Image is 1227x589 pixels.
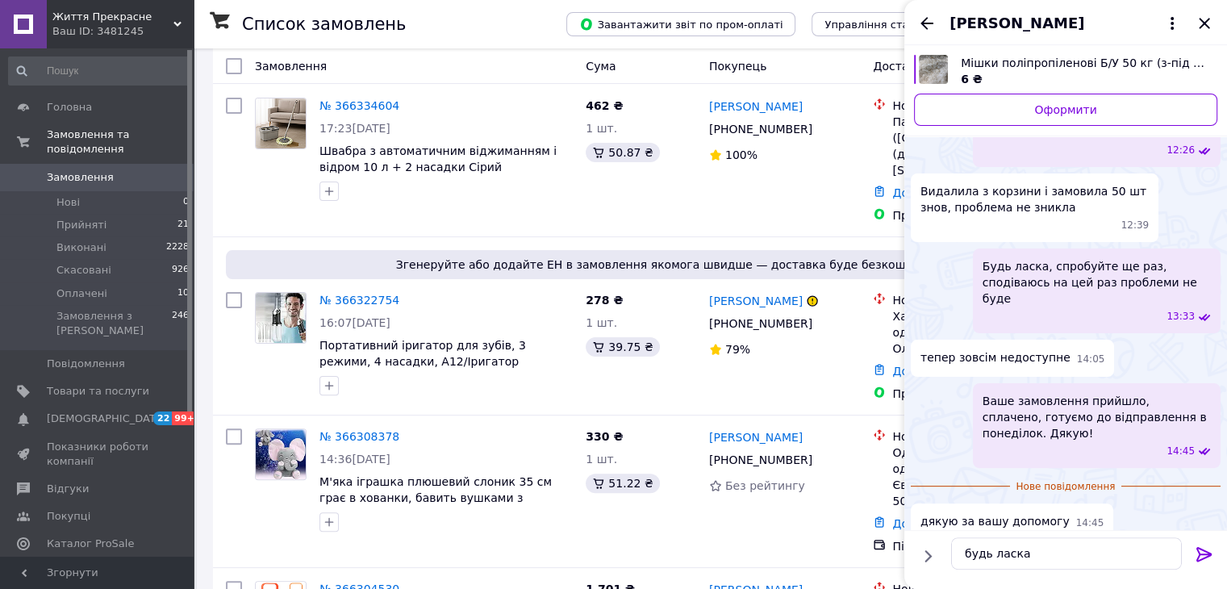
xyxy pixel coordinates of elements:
a: № 366308378 [319,430,399,443]
span: 1 шт. [586,316,617,329]
img: Фото товару [256,98,306,148]
div: Нова Пошта [892,428,1057,445]
a: № 366334604 [319,99,399,112]
span: 14:36[DATE] [319,453,390,466]
span: 100% [725,148,757,161]
span: Замовлення [47,170,114,185]
img: 6870336620_w640_h640_meshki-polipropilenovye-bu.jpg [919,55,948,84]
span: 79% [725,343,750,356]
a: Додати ЕН [892,365,956,378]
a: Швабра з автоматичним віджиманням і відром 10 л + 2 насадки Сірий [319,144,557,173]
button: Закрити [1195,14,1214,33]
span: 12:39 11.10.2025 [1121,219,1150,232]
span: Каталог ProSale [47,537,134,551]
span: 330 ₴ [586,430,623,443]
span: дякую за вашу допомогу [920,513,1070,530]
span: Замовлення [255,60,327,73]
span: Покупець [709,60,766,73]
span: 1 шт. [586,453,617,466]
span: 14:45 11.10.2025 [1166,445,1195,458]
span: 10 [177,286,189,301]
span: Завантажити звіт по пром-оплаті [579,17,783,31]
a: Додати ЕН [892,186,956,199]
img: Фото товару [256,429,306,479]
span: Ваше замовлення прийшло, сплачено, готуємо до відправлення в понеділок. Дякую! [983,393,1211,441]
span: 0 [183,195,189,210]
span: Згенеруйте або додайте ЕН в замовлення якомога швидше — доставка буде безкоштовною для покупця [232,257,1192,273]
span: Відгуки [47,482,89,496]
span: Повідомлення [47,357,125,371]
span: 16:07[DATE] [319,316,390,329]
div: Пром-оплата [892,386,1057,402]
div: [PHONE_NUMBER] [706,449,816,471]
span: Життя Прекрасне [52,10,173,24]
a: [PERSON_NAME] [709,293,803,309]
span: Управління статусами [824,19,948,31]
div: Харьков, №100 (до 30 кг на одне місце): просп. Олександрівський, 73 [892,308,1057,357]
span: Нове повідомлення [1010,480,1122,494]
a: Фото товару [255,98,307,149]
span: 6 ₴ [961,73,983,86]
span: 278 ₴ [586,294,623,307]
div: Пром-оплата [892,207,1057,223]
span: Прийняті [56,218,106,232]
div: [PHONE_NUMBER] [706,312,816,335]
a: М'яка іграшка плюшевий слоник 35 см грає в хованки, бавить вушками з музикою Сірий HA-161 [319,475,552,520]
div: Нова Пошта [892,292,1057,308]
img: Фото товару [256,293,306,343]
span: 17:23[DATE] [319,122,390,135]
span: 22 [153,411,172,425]
span: Без рейтингу [725,479,805,492]
span: 462 ₴ [586,99,623,112]
span: Виконані [56,240,106,255]
button: Управління статусами [812,12,961,36]
span: 12:26 11.10.2025 [1166,144,1195,157]
input: Пошук [8,56,190,86]
a: Оформити [914,94,1217,126]
a: Портативний іригатор для зубів, 3 режими, 4 насадки, A12/Іригатор порожнини рота/Іригатор для бре... [319,339,554,384]
span: Замовлення з [PERSON_NAME] [56,309,172,338]
span: 99+ [172,411,198,425]
span: Будь ласка, спробуйте ще раз, сподіваюсь на цей раз проблеми не буде [983,258,1211,307]
span: 926 [172,263,189,278]
a: Фото товару [255,428,307,480]
span: Замовлення та повідомлення [47,127,194,157]
div: Павлоград ([GEOGRAPHIC_DATA].), №13 (до 200 кг): вул. [STREET_ADDRESS] [892,114,1057,178]
span: [DEMOGRAPHIC_DATA] [47,411,166,426]
a: Переглянути товар [914,55,1217,87]
span: [PERSON_NAME] [949,13,1084,34]
div: Ваш ID: 3481245 [52,24,194,39]
h1: Список замовлень [242,15,406,34]
span: Товари та послуги [47,384,149,399]
span: 21 [177,218,189,232]
div: 50.87 ₴ [586,143,659,162]
a: [PERSON_NAME] [709,98,803,115]
span: Показники роботи компанії [47,440,149,469]
div: 39.75 ₴ [586,337,659,357]
button: [PERSON_NAME] [949,13,1182,34]
span: 14:05 11.10.2025 [1077,353,1105,366]
span: 13:33 11.10.2025 [1166,310,1195,324]
div: [PHONE_NUMBER] [706,118,816,140]
button: Назад [917,14,937,33]
button: Завантажити звіт по пром-оплаті [566,12,795,36]
a: № 366322754 [319,294,399,307]
a: Фото товару [255,292,307,344]
span: 1 шт. [586,122,617,135]
div: Післяплата [892,538,1057,554]
span: Покупці [47,509,90,524]
span: 246 [172,309,189,338]
span: Оплачені [56,286,107,301]
textarea: будь ласка [951,537,1182,570]
span: тепер зовсім недоступне [920,349,1070,366]
span: Видалила з корзини і замовила 50 шт знов, проблема не зникла [920,183,1149,215]
span: 14:45 11.10.2025 [1076,516,1104,530]
span: Доставка та оплата [873,60,991,73]
div: 51.22 ₴ [586,474,659,493]
div: Одесса, №94 (до 30 кг на одно место): ул. Європейська, 84/86, прим. 501 [892,445,1057,509]
span: 2228 [166,240,189,255]
div: Нова Пошта [892,98,1057,114]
